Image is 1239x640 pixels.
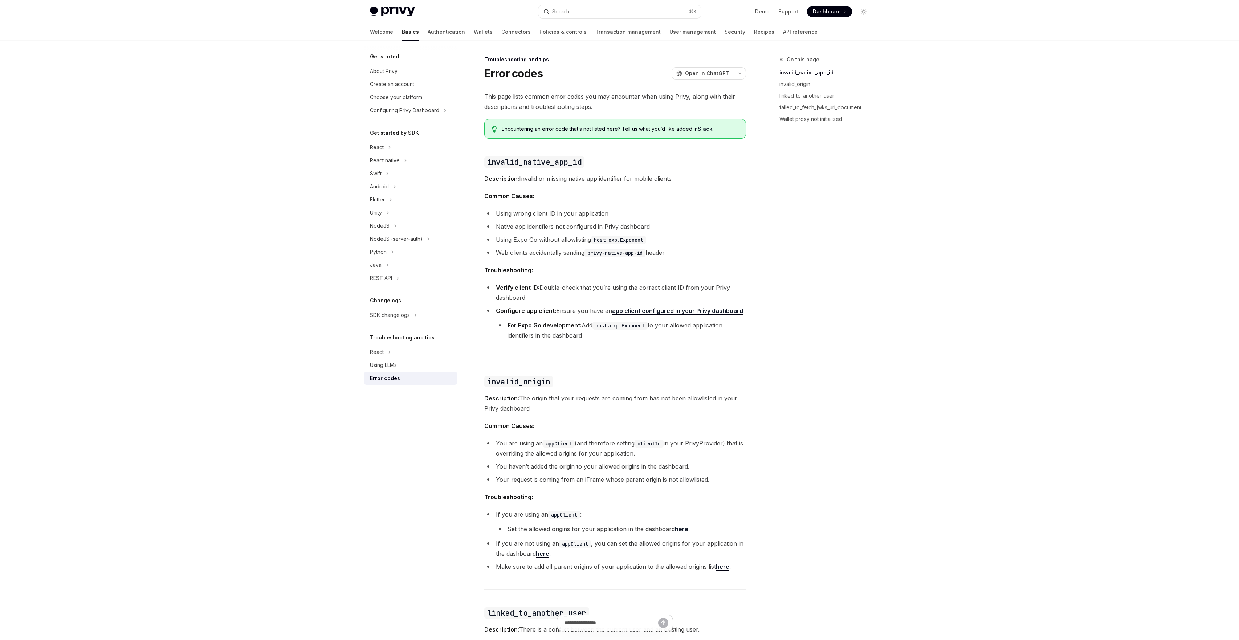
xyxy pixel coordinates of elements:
[474,23,493,41] a: Wallets
[484,376,553,387] code: invalid_origin
[364,372,457,385] a: Error codes
[538,5,701,18] button: Search...⌘K
[364,65,457,78] a: About Privy
[370,311,410,319] div: SDK changelogs
[370,52,399,61] h5: Get started
[484,235,746,245] li: Using Expo Go without allowlisting
[370,143,384,152] div: React
[536,550,549,558] a: here
[484,461,746,472] li: You haven’t added the origin to your allowed origins in the dashboard.
[370,80,414,89] div: Create an account
[484,538,746,559] li: If you are not using an , you can set the allowed origins for your application in the dashboard .
[484,474,746,485] li: Your request is coming from an iFrame whose parent origin is not allowlisted.
[725,23,745,41] a: Security
[484,393,746,413] span: The origin that your requests are coming from has not been allowlisted in your Privy dashboard
[552,7,572,16] div: Search...
[543,440,575,448] code: appClient
[370,195,385,204] div: Flutter
[595,23,661,41] a: Transaction management
[778,8,798,15] a: Support
[370,182,389,191] div: Android
[484,91,746,112] span: This page lists common error codes you may encounter when using Privy, along with their descripti...
[484,607,589,619] code: linked_to_another_user
[496,320,746,341] li: Add to your allowed application identifiers in the dashboard
[807,6,852,17] a: Dashboard
[584,249,645,257] code: privy-native-app-id
[484,248,746,258] li: Web clients accidentally sending header
[559,540,591,548] code: appClient
[484,306,746,341] li: Ensure you have an
[496,307,556,314] strong: Configure app client:
[484,67,543,80] h1: Error codes
[508,322,582,329] strong: For Expo Go development:
[428,23,465,41] a: Authentication
[484,422,534,429] strong: Common Causes:
[370,296,401,305] h5: Changelogs
[370,248,387,256] div: Python
[612,307,743,315] a: app client configured in your Privy dashboard
[370,23,393,41] a: Welcome
[787,55,819,64] span: On this page
[370,129,419,137] h5: Get started by SDK
[754,23,774,41] a: Recipes
[370,221,390,230] div: NodeJS
[496,284,539,291] strong: Verify client ID:
[484,221,746,232] li: Native app identifiers not configured in Privy dashboard
[484,509,746,534] li: If you are using an :
[484,208,746,219] li: Using wrong client ID in your application
[548,511,580,519] code: appClient
[685,70,729,77] span: Open in ChatGPT
[364,78,457,91] a: Create an account
[591,236,646,244] code: host.exp.Exponent
[370,235,423,243] div: NodeJS (server-auth)
[484,175,519,182] strong: Description:
[402,23,419,41] a: Basics
[484,56,746,63] div: Troubleshooting and tips
[658,618,668,628] button: Send message
[779,102,875,113] a: failed_to_fetch_jwks_uri_document
[484,174,746,184] span: Invalid or missing native app identifier for mobile clients
[370,106,439,115] div: Configuring Privy Dashboard
[669,23,716,41] a: User management
[370,169,382,178] div: Swift
[675,525,688,533] a: here
[370,274,392,282] div: REST API
[370,361,397,370] div: Using LLMs
[370,156,400,165] div: React native
[370,208,382,217] div: Unity
[370,333,435,342] h5: Troubleshooting and tips
[779,67,875,78] a: invalid_native_app_id
[484,266,533,274] strong: Troubleshooting:
[370,261,382,269] div: Java
[716,563,729,571] a: here
[484,438,746,458] li: You are using an (and therefore setting in your PrivyProvider) that is overriding the allowed ori...
[592,322,648,330] code: host.exp.Exponent
[779,90,875,102] a: linked_to_another_user
[370,348,384,356] div: React
[492,126,497,133] svg: Tip
[484,156,584,168] code: invalid_native_app_id
[689,9,697,15] span: ⌘ K
[484,395,519,402] strong: Description:
[484,493,533,501] strong: Troubleshooting:
[370,7,415,17] img: light logo
[539,23,587,41] a: Policies & controls
[370,67,398,76] div: About Privy
[698,126,712,132] a: Slack
[755,8,770,15] a: Demo
[813,8,841,15] span: Dashboard
[370,374,400,383] div: Error codes
[364,359,457,372] a: Using LLMs
[370,93,422,102] div: Choose your platform
[502,125,738,133] span: Encountering an error code that’s not listed here? Tell us what you’d like added in .
[364,91,457,104] a: Choose your platform
[779,78,875,90] a: invalid_origin
[783,23,818,41] a: API reference
[484,282,746,303] li: Double-check that you’re using the correct client ID from your Privy dashboard
[779,113,875,125] a: Wallet proxy not initialized
[672,67,734,80] button: Open in ChatGPT
[484,192,534,200] strong: Common Causes:
[496,524,746,534] li: Set the allowed origins for your application in the dashboard .
[484,562,746,572] li: Make sure to add all parent origins of your application to the allowed origins list .
[858,6,869,17] button: Toggle dark mode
